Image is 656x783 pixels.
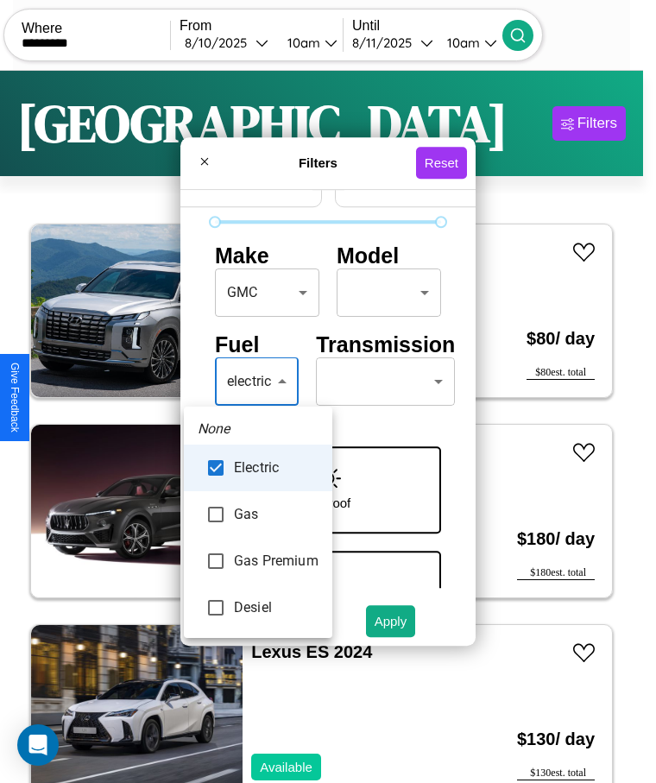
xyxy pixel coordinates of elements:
[9,363,21,433] div: Give Feedback
[234,597,319,618] span: Desiel
[198,419,230,439] em: None
[234,551,319,571] span: Gas Premium
[234,504,319,525] span: Gas
[234,458,319,478] span: Electric
[17,724,59,766] div: Open Intercom Messenger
